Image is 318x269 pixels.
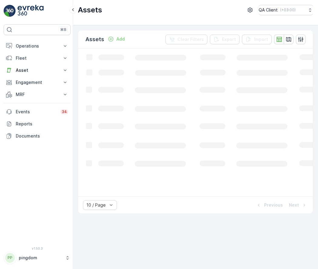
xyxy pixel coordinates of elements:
[4,247,71,250] span: v 1.50.3
[165,35,207,44] button: Clear Filters
[18,5,44,17] img: logo_light-DOdMpM7g.png
[4,76,71,88] button: Engagement
[280,8,296,12] p: ( +03:00 )
[4,130,71,142] a: Documents
[19,255,62,261] p: pingdom
[105,35,127,43] button: Add
[85,35,104,44] p: Assets
[16,109,57,115] p: Events
[116,36,125,42] p: Add
[16,133,68,139] p: Documents
[210,35,240,44] button: Export
[4,52,71,64] button: Fleet
[177,36,204,42] p: Clear Filters
[16,121,68,127] p: Reports
[259,7,278,13] p: QA Client
[60,27,66,32] p: ⌘B
[4,251,71,264] button: PPpingdom
[16,79,58,85] p: Engagement
[259,5,313,15] button: QA Client(+03:00)
[264,202,283,208] p: Previous
[4,88,71,101] button: MRF
[5,253,15,263] div: PP
[4,40,71,52] button: Operations
[4,118,71,130] a: Reports
[4,64,71,76] button: Asset
[4,5,16,17] img: logo
[62,109,67,114] p: 34
[16,91,58,98] p: MRF
[288,201,308,209] button: Next
[242,35,272,44] button: Import
[289,202,299,208] p: Next
[16,67,58,73] p: Asset
[16,55,58,61] p: Fleet
[254,36,268,42] p: Import
[16,43,58,49] p: Operations
[222,36,236,42] p: Export
[255,201,283,209] button: Previous
[78,5,102,15] p: Assets
[4,106,71,118] a: Events34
